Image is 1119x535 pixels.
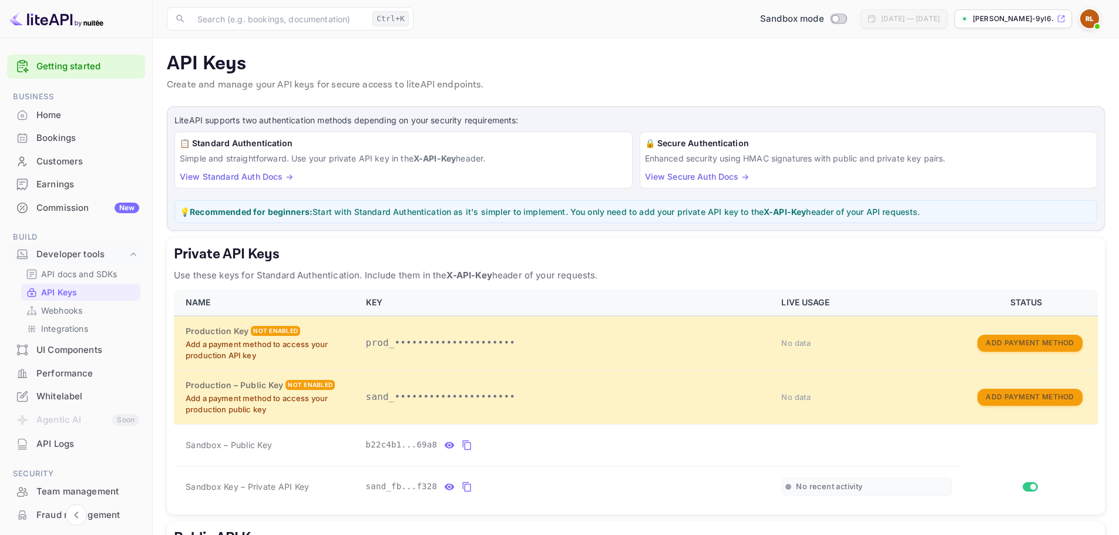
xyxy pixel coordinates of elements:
span: No data [781,338,811,348]
span: Business [7,90,145,103]
div: API docs and SDKs [21,265,140,282]
div: Customers [7,150,145,173]
p: 💡 Start with Standard Authentication as it's simpler to implement. You only need to add your priv... [180,206,1092,218]
h6: Production – Public Key [186,379,283,392]
a: Integrations [26,322,136,335]
div: API Logs [7,433,145,456]
p: Integrations [41,322,88,335]
a: Add Payment Method [977,391,1082,401]
div: Performance [7,362,145,385]
div: Fraud management [7,504,145,527]
div: API Keys [21,284,140,301]
div: Not enabled [251,326,300,336]
a: Fraud management [7,504,145,526]
span: No data [781,392,811,402]
div: UI Components [7,339,145,362]
div: Whitelabel [7,385,145,408]
p: Webhooks [41,304,82,317]
div: Team management [36,485,139,499]
div: Earnings [36,178,139,191]
th: KEY [359,290,775,316]
strong: Recommended for beginners: [190,207,312,217]
div: Whitelabel [36,390,139,403]
div: New [115,203,139,213]
strong: X-API-Key [764,207,806,217]
span: sand_fb...f328 [366,480,438,493]
div: Earnings [7,173,145,196]
div: Commission [36,201,139,215]
p: Add a payment method to access your production API key [186,339,352,362]
a: Getting started [36,60,139,73]
span: b22c4b1...69a8 [366,439,438,451]
a: Customers [7,150,145,172]
img: LiteAPI logo [9,9,103,28]
span: Sandbox mode [760,12,824,26]
th: LIVE USAGE [774,290,959,316]
strong: X-API-Key [414,153,456,163]
button: Add Payment Method [977,389,1082,406]
div: Webhooks [21,302,140,319]
a: Performance [7,362,145,384]
p: Use these keys for Standard Authentication. Include them in the header of your requests. [174,268,1098,282]
div: [DATE] — [DATE] [881,14,940,24]
div: CommissionNew [7,197,145,220]
button: Collapse navigation [66,504,87,526]
p: Add a payment method to access your production public key [186,393,352,416]
p: API Keys [41,286,77,298]
div: Not enabled [285,380,335,390]
div: Team management [7,480,145,503]
div: API Logs [36,438,139,451]
p: Create and manage your API keys for secure access to liteAPI endpoints. [167,78,1105,92]
a: API docs and SDKs [26,268,136,280]
a: Earnings [7,173,145,195]
table: private api keys table [174,290,1098,507]
div: Customers [36,155,139,169]
a: Add Payment Method [977,337,1082,347]
div: Performance [36,367,139,381]
a: Home [7,104,145,126]
a: CommissionNew [7,197,145,218]
span: Security [7,467,145,480]
a: Bookings [7,127,145,149]
a: View Secure Auth Docs → [645,171,749,181]
div: Developer tools [7,244,145,265]
a: API Logs [7,433,145,455]
a: Whitelabel [7,385,145,407]
th: NAME [174,290,359,316]
div: Switch to Production mode [755,12,851,26]
div: Developer tools [36,248,127,261]
h6: Production Key [186,325,248,338]
strong: X-API-Key [446,270,492,281]
div: Integrations [21,320,140,337]
span: Build [7,231,145,244]
p: [PERSON_NAME]-9yl6... [973,14,1054,24]
p: Enhanced security using HMAC signatures with public and private key pairs. [645,152,1093,164]
div: Home [7,104,145,127]
div: Getting started [7,55,145,79]
button: Add Payment Method [977,335,1082,352]
a: API Keys [26,286,136,298]
a: UI Components [7,339,145,361]
div: Fraud management [36,509,139,522]
a: Webhooks [26,304,136,317]
p: API Keys [167,52,1105,76]
a: Team management [7,480,145,502]
div: Bookings [7,127,145,150]
span: Sandbox Key – Private API Key [186,482,309,492]
div: UI Components [36,344,139,357]
input: Search (e.g. bookings, documentation) [190,7,368,31]
p: prod_••••••••••••••••••••• [366,336,768,350]
div: Ctrl+K [372,11,409,26]
h5: Private API Keys [174,245,1098,264]
p: Simple and straightforward. Use your private API key in the header. [180,152,627,164]
span: No recent activity [796,482,862,492]
h6: 🔒 Secure Authentication [645,137,1093,150]
th: STATUS [959,290,1098,316]
div: Home [36,109,139,122]
p: sand_••••••••••••••••••••• [366,390,768,404]
p: API docs and SDKs [41,268,117,280]
h6: 📋 Standard Authentication [180,137,627,150]
div: Bookings [36,132,139,145]
p: LiteAPI supports two authentication methods depending on your security requirements: [174,114,1097,127]
span: Sandbox – Public Key [186,439,272,451]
